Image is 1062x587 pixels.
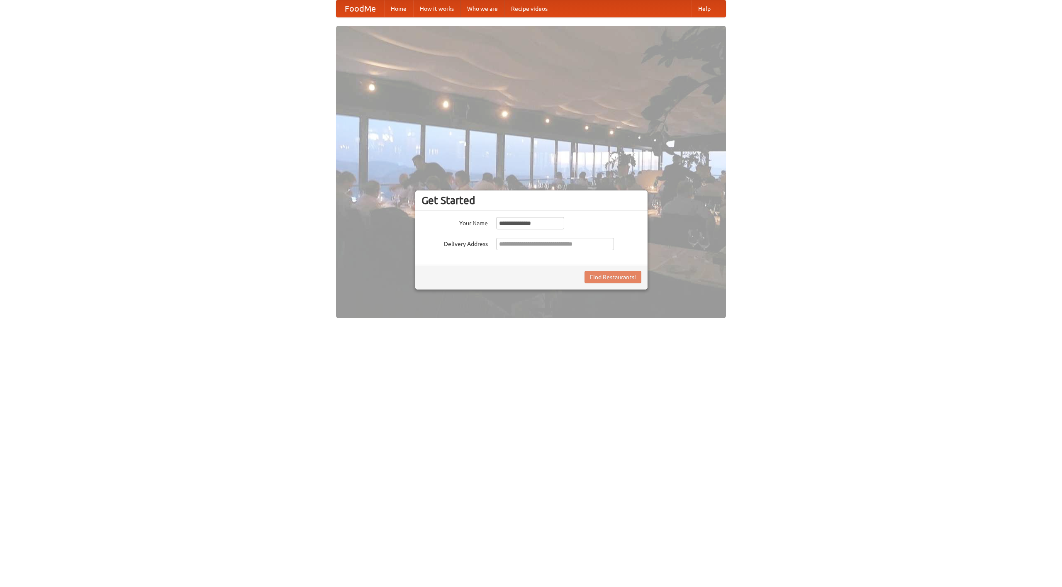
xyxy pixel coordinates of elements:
a: FoodMe [336,0,384,17]
label: Delivery Address [421,238,488,248]
a: How it works [413,0,460,17]
label: Your Name [421,217,488,227]
a: Help [692,0,717,17]
a: Who we are [460,0,504,17]
a: Recipe videos [504,0,554,17]
a: Home [384,0,413,17]
h3: Get Started [421,194,641,207]
button: Find Restaurants! [585,271,641,283]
